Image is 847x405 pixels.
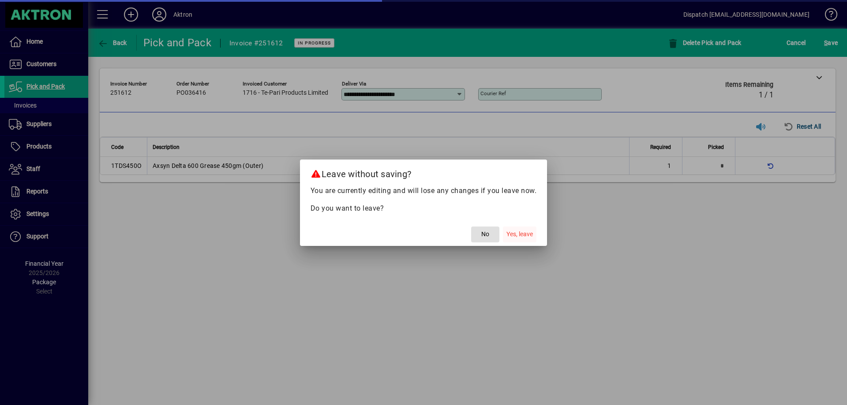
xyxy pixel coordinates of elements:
button: No [471,227,499,242]
h2: Leave without saving? [300,160,547,185]
p: Do you want to leave? [311,203,537,214]
span: Yes, leave [506,230,533,239]
button: Yes, leave [503,227,536,242]
p: You are currently editing and will lose any changes if you leave now. [311,186,537,196]
span: No [481,230,489,239]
